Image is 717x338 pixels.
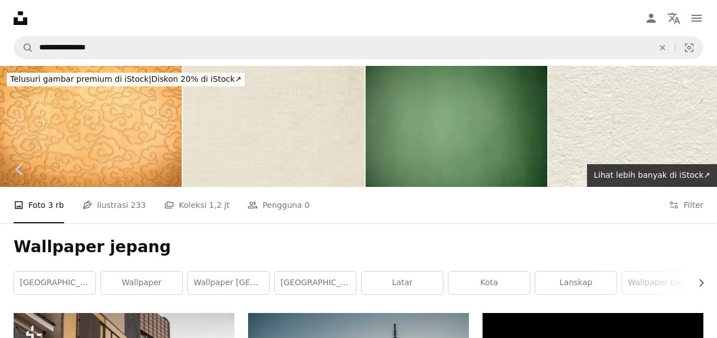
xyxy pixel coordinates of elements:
a: lanskap [535,272,617,294]
button: Bahasa [663,7,685,30]
a: wallpaper desktop [622,272,703,294]
span: Lihat lebih banyak di iStock ↗ [594,170,710,180]
a: Lihat lebih banyak di iStock↗ [587,164,717,187]
a: Beranda — Unsplash [14,11,27,25]
a: Koleksi 1,2 jt [164,187,229,223]
button: Filter [669,187,703,223]
a: [GEOGRAPHIC_DATA] [14,272,95,294]
a: Ilustrasi 233 [82,187,146,223]
h1: Wallpaper jepang [14,237,703,257]
a: wallpaper [GEOGRAPHIC_DATA] [188,272,269,294]
a: [GEOGRAPHIC_DATA] [275,272,356,294]
span: 0 [304,199,309,211]
a: Berikutnya [677,115,717,224]
span: Telusuri gambar premium di iStock | [10,74,152,84]
button: Menu [685,7,708,30]
button: Hapus [650,37,675,59]
button: gulir daftar ke kanan [691,272,703,294]
button: Pencarian di Unsplash [14,37,33,59]
button: Pencarian visual [676,37,703,59]
span: 1,2 jt [209,199,229,211]
a: Wallpaper [101,272,182,294]
a: Pengguna 0 [248,187,309,223]
span: Diskon 20% di iStock ↗ [10,74,241,84]
a: latar [362,272,443,294]
span: 233 [131,199,146,211]
img: Latar belakang tekstur kertas beras hijau dengan sorotan [366,66,547,187]
form: Temuka visual di seluruh situs [14,36,703,59]
a: Masuk/Daftar [640,7,663,30]
img: Latar belakang kain krem [183,66,364,187]
a: kota [448,272,530,294]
